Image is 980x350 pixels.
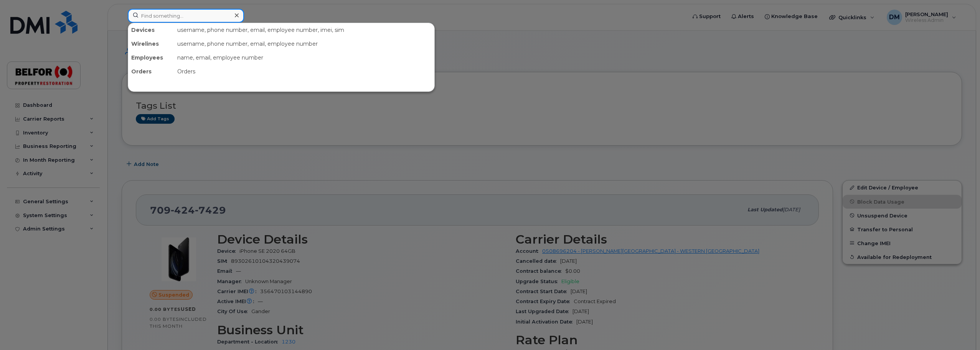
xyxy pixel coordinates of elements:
[128,37,174,51] div: Wirelines
[174,51,434,65] div: name, email, employee number
[128,23,174,37] div: Devices
[128,51,174,65] div: Employees
[128,65,174,78] div: Orders
[174,23,434,37] div: username, phone number, email, employee number, imei, sim
[174,37,434,51] div: username, phone number, email, employee number
[174,65,434,78] div: Orders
